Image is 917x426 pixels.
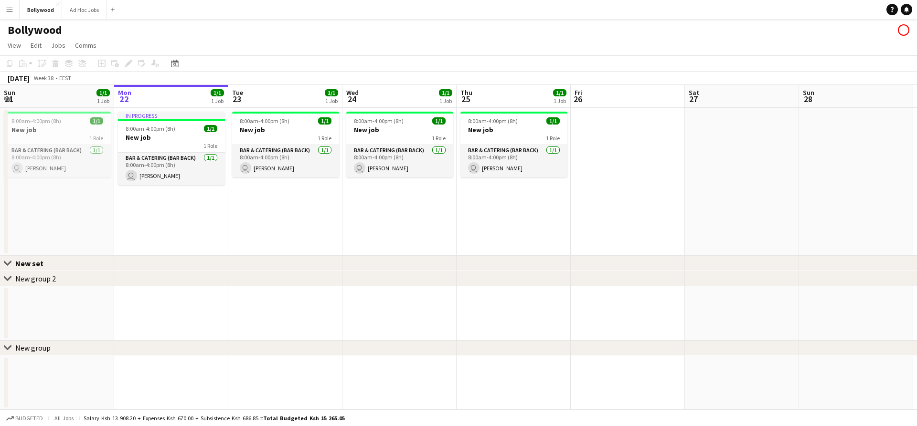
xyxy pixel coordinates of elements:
span: 1/1 [439,89,452,96]
div: 1 Job [97,97,109,104]
span: Thu [460,88,472,97]
h3: New job [460,125,567,134]
span: 24 [345,94,359,104]
span: 1/1 [96,89,110,96]
span: 1 Role [546,135,560,142]
h3: New job [118,133,225,142]
span: Budgeted [15,415,43,422]
span: 22 [117,94,131,104]
app-card-role: Bar & Catering (Bar Back)1/18:00am-4:00pm (8h) [PERSON_NAME] [4,145,111,177]
h3: New job [4,125,111,134]
span: 8:00am-4:00pm (8h) [354,117,404,125]
span: Week 38 [32,74,55,82]
span: 25 [459,94,472,104]
span: Edit [31,41,42,50]
span: 26 [573,94,582,104]
span: 1/1 [546,117,560,125]
span: Jobs [51,41,65,50]
span: 1/1 [204,125,217,132]
span: 28 [801,94,814,104]
div: Salary Ksh 13 908.20 + Expenses Ksh 670.00 + Subsistence Ksh 686.85 = [84,415,345,422]
span: Sun [4,88,15,97]
span: Mon [118,88,131,97]
button: Budgeted [5,413,44,424]
span: 27 [687,94,699,104]
a: View [4,39,25,52]
app-card-role: Bar & Catering (Bar Back)1/18:00am-4:00pm (8h) [PERSON_NAME] [118,153,225,185]
span: Fri [575,88,582,97]
app-card-role: Bar & Catering (Bar Back)1/18:00am-4:00pm (8h) [PERSON_NAME] [232,145,339,177]
div: In progress [118,112,225,119]
app-job-card: 8:00am-4:00pm (8h)1/1New job1 RoleBar & Catering (Bar Back)1/18:00am-4:00pm (8h) [PERSON_NAME] [232,112,339,177]
span: 1/1 [211,89,224,96]
div: EEST [59,74,71,82]
span: Sat [689,88,699,97]
span: 8:00am-4:00pm (8h) [126,125,175,132]
div: [DATE] [8,73,30,83]
div: 1 Job [325,97,338,104]
app-user-avatar: Tim Barton [898,24,909,36]
app-job-card: 8:00am-4:00pm (8h)1/1New job1 RoleBar & Catering (Bar Back)1/18:00am-4:00pm (8h) [PERSON_NAME] [346,112,453,177]
span: 1 Role [89,135,103,142]
span: Wed [346,88,359,97]
button: Bollywood [20,0,62,19]
span: 1 Role [203,142,217,149]
app-card-role: Bar & Catering (Bar Back)1/18:00am-4:00pm (8h) [PERSON_NAME] [346,145,453,177]
span: 1/1 [318,117,331,125]
span: Tue [232,88,243,97]
span: 21 [2,94,15,104]
div: New group [15,343,51,353]
span: 1/1 [432,117,446,125]
span: 8:00am-4:00pm (8h) [468,117,518,125]
a: Edit [27,39,45,52]
span: 1 Role [318,135,331,142]
h3: New job [232,125,339,134]
span: Total Budgeted Ksh 15 265.05 [263,415,345,422]
span: 1/1 [553,89,566,96]
span: 1 Role [432,135,446,142]
span: 1/1 [325,89,338,96]
button: Ad Hoc Jobs [62,0,107,19]
span: 8:00am-4:00pm (8h) [240,117,289,125]
app-job-card: 8:00am-4:00pm (8h)1/1New job1 RoleBar & Catering (Bar Back)1/18:00am-4:00pm (8h) [PERSON_NAME] [4,112,111,177]
div: New group 2 [15,274,56,283]
a: Comms [71,39,100,52]
span: 23 [231,94,243,104]
a: Jobs [47,39,69,52]
div: New set [15,259,51,268]
app-job-card: 8:00am-4:00pm (8h)1/1New job1 RoleBar & Catering (Bar Back)1/18:00am-4:00pm (8h) [PERSON_NAME] [460,112,567,177]
div: 1 Job [439,97,452,104]
app-job-card: In progress8:00am-4:00pm (8h)1/1New job1 RoleBar & Catering (Bar Back)1/18:00am-4:00pm (8h) [PERS... [118,112,225,185]
span: View [8,41,21,50]
span: All jobs [53,415,75,422]
div: 1 Job [211,97,224,104]
span: Sun [803,88,814,97]
div: 1 Job [554,97,566,104]
app-card-role: Bar & Catering (Bar Back)1/18:00am-4:00pm (8h) [PERSON_NAME] [460,145,567,177]
h1: Bollywood [8,23,62,37]
span: Comms [75,41,96,50]
span: 1/1 [90,117,103,125]
h3: New job [346,125,453,134]
span: 8:00am-4:00pm (8h) [11,117,61,125]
